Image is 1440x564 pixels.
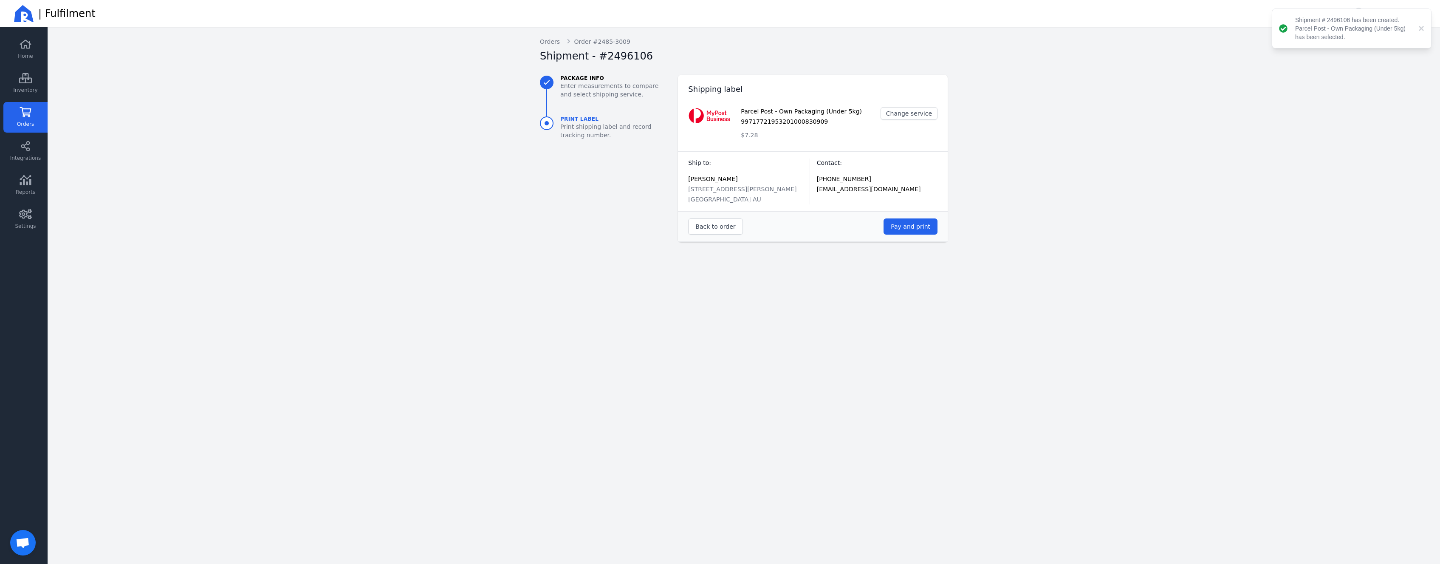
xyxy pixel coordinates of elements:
[817,184,937,194] p: [EMAIL_ADDRESS][DOMAIN_NAME]
[884,218,937,235] button: Pay and print
[688,196,761,203] span: [GEOGRAPHIC_DATA] AU
[13,87,37,94] span: Inventory
[38,7,96,20] span: | Fulfilment
[560,82,671,99] span: Enter measurements to compare and select shipping service.
[10,155,41,162] span: Integrations
[688,159,809,167] h3: Ship to:
[881,107,937,120] button: Change service
[1350,4,1430,23] button: [PERSON_NAME]
[741,131,758,139] span: $7.28
[540,37,560,46] a: Orders
[817,174,937,184] p: [PHONE_NUMBER]
[1295,16,1414,41] div: Shipment # 2496106 has been created. Parcel Post - Own Packaging (Under 5kg) has been selected.
[560,75,671,82] span: Package info
[741,107,862,116] span: Parcel Post - Own Packaging (Under 5kg)
[10,530,36,555] a: Open chat
[891,223,930,230] span: Pay and print
[1414,23,1424,34] button: close
[688,186,796,193] span: [STREET_ADDRESS][PERSON_NAME]
[540,49,653,63] h2: Shipment - #2496106
[741,117,828,126] span: 99717721953201000830909
[560,116,671,122] span: Print Label
[1316,8,1327,20] a: Helpdesk
[688,176,737,182] span: [PERSON_NAME]
[567,37,630,46] a: Order #2485-3009
[560,122,671,139] span: Print shipping label and record tracking number.
[16,189,35,196] span: Reports
[695,223,735,230] span: Back to order
[886,110,932,117] span: Change service
[15,223,36,230] span: Settings
[18,53,33,60] span: Home
[14,3,34,24] img: Ricemill Logo
[817,159,937,167] h3: Contact:
[688,218,743,235] button: Back to order
[688,83,743,95] h2: Shipping label
[17,121,34,128] span: Orders
[688,107,731,124] img: Courier logo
